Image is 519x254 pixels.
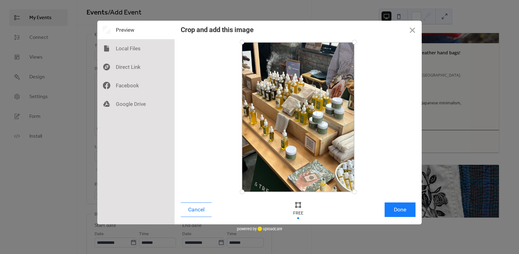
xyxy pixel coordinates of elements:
[181,26,254,34] div: Crop and add this image
[403,21,422,39] button: Close
[237,224,282,234] div: powered by
[97,58,175,76] div: Direct Link
[385,202,416,217] button: Done
[181,202,212,217] button: Cancel
[257,227,282,231] a: uploadcare
[97,76,175,95] div: Facebook
[97,95,175,113] div: Google Drive
[97,21,175,39] div: Preview
[97,39,175,58] div: Local Files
